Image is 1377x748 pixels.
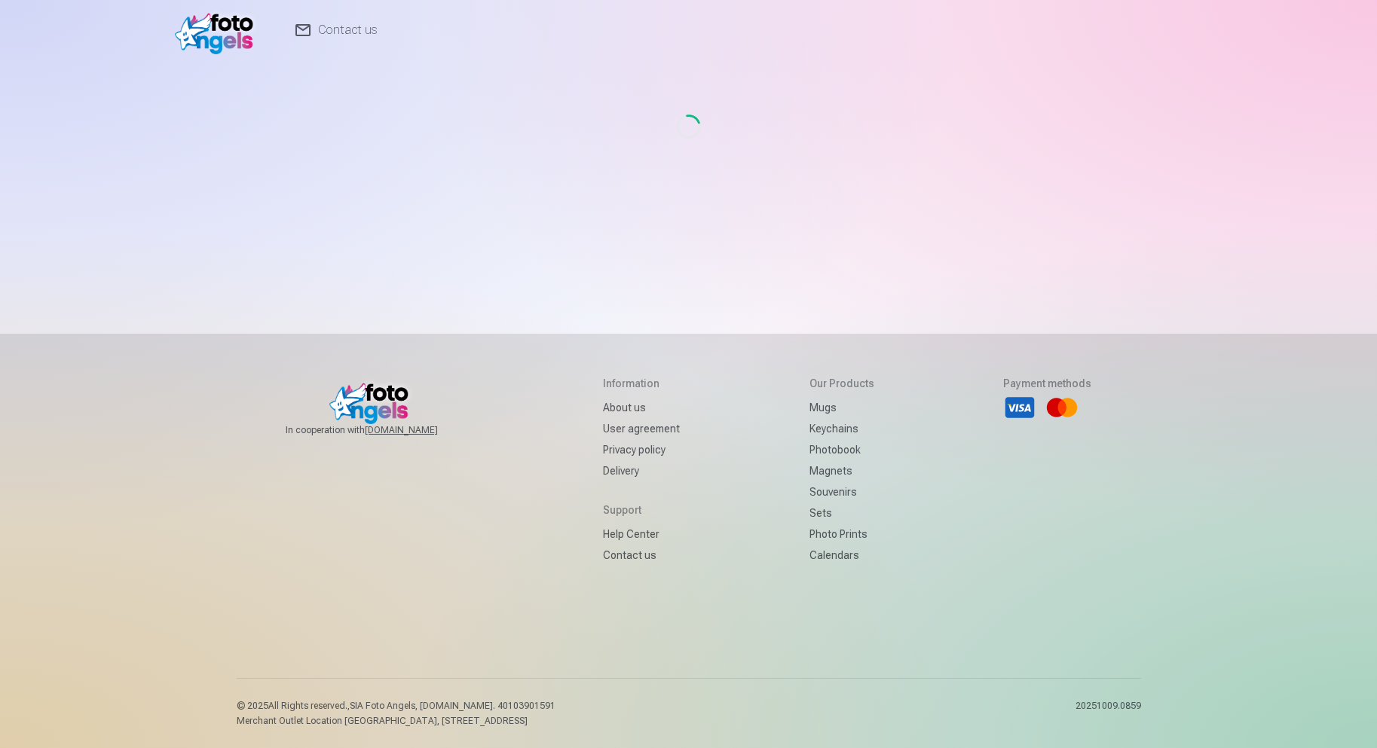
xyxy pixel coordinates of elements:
a: User agreement [603,418,680,439]
a: About us [603,397,680,418]
a: Photobook [809,439,874,460]
p: Merchant Outlet Location [GEOGRAPHIC_DATA], [STREET_ADDRESS] [237,715,555,727]
a: [DOMAIN_NAME] [365,424,474,436]
a: Keychains [809,418,874,439]
h5: Payment methods [1003,376,1091,391]
a: Delivery [603,460,680,481]
p: 20251009.0859 [1076,700,1141,727]
h5: Our products [809,376,874,391]
h5: Information [603,376,680,391]
a: Help Center [603,524,680,545]
p: © 2025 All Rights reserved. , [237,700,555,712]
a: Calendars [809,545,874,566]
li: Visa [1003,391,1036,424]
a: Souvenirs [809,481,874,502]
img: /v1 [175,6,262,54]
li: Mastercard [1045,391,1079,424]
span: In cooperation with [286,424,474,436]
a: Mugs [809,397,874,418]
a: Magnets [809,460,874,481]
a: Photo prints [809,524,874,545]
a: Contact us [603,545,680,566]
span: SIA Foto Angels, [DOMAIN_NAME]. 40103901591 [350,701,555,711]
a: Sets [809,502,874,524]
h5: Support [603,502,680,517]
a: Privacy policy [603,439,680,460]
